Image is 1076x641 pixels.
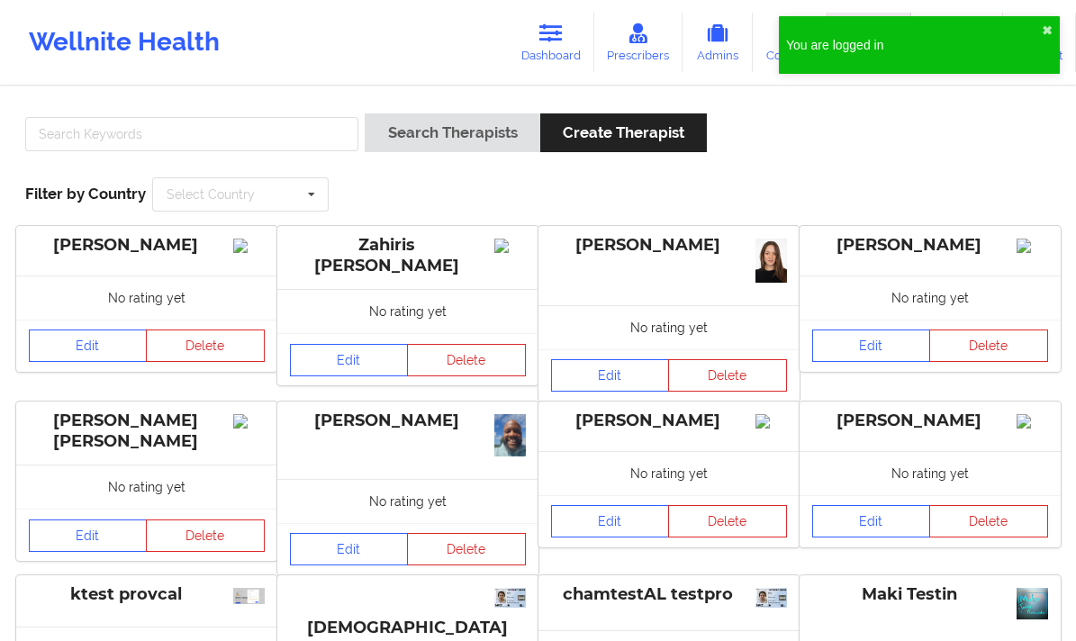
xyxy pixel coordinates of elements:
img: c26608d4-4d96-485a-8c0e-bf9c7cdf3316_7ae49d96-e177-4711-a0a1-2d8611652d24Foto.jpeg [755,239,787,283]
div: [PERSON_NAME] [812,235,1048,256]
div: No rating yet [277,479,538,523]
img: Image%2Fplaceholer-image.png [1017,414,1048,429]
a: Edit [551,359,670,392]
div: chamtestAL testpro [551,584,787,605]
div: No rating yet [16,465,277,509]
button: Delete [668,359,787,392]
img: Image%2Fplaceholer-image.png [233,239,265,253]
a: Edit [29,519,148,552]
div: No rating yet [538,451,800,495]
div: No rating yet [800,275,1061,320]
a: Dashboard [508,13,594,72]
a: Edit [290,533,409,565]
button: Delete [407,344,526,376]
button: Delete [929,505,1048,537]
button: Delete [407,533,526,565]
button: Delete [146,330,265,362]
button: Search Therapists [365,113,539,152]
button: Delete [929,330,1048,362]
div: Zahiris [PERSON_NAME] [290,235,526,276]
div: [PERSON_NAME] [812,411,1048,431]
div: No rating yet [538,305,800,349]
img: Image%2Fplaceholer-image.png [755,414,787,429]
a: Prescribers [594,13,683,72]
a: Edit [812,505,931,537]
div: No rating yet [800,451,1061,495]
img: d04bf07f-6572-47da-a773-4df4c2a363eb_1138323_683.jpg [1017,588,1048,619]
div: Maki Testin [812,584,1048,605]
img: 6e9b6845-6bb3-4425-b829-39d1ceea96ec_1000002981.jpg [494,414,526,456]
div: You are logged in [786,36,1042,54]
span: Filter by Country [25,185,146,203]
a: Edit [29,330,148,362]
div: [PERSON_NAME] [551,235,787,256]
a: Admins [683,13,753,72]
a: Edit [290,344,409,376]
button: close [1042,23,1053,38]
div: [PERSON_NAME] [290,411,526,431]
div: [PERSON_NAME] [29,235,265,256]
a: Edit [812,330,931,362]
img: 82fc3771-4f19-4086-a5d6-3581f852c769_Screenshot_2025-01-29_000337.png [233,588,265,605]
div: Select Country [167,188,255,201]
input: Search Keywords [25,117,358,151]
button: Delete [146,519,265,552]
img: Image%2Fplaceholer-image.png [1017,239,1048,253]
img: Image%2Fplaceholer-image.png [233,414,265,429]
button: Delete [668,505,787,537]
img: Image%2Fplaceholer-image.png [494,239,526,253]
div: [PERSON_NAME] [PERSON_NAME] [29,411,265,452]
a: Coaches [753,13,827,72]
img: b645ee58-32a9-429b-b1c5-a2d9a9956423_uk-id-card-for-over-18s-2025.png [494,588,526,608]
a: Edit [551,505,670,537]
div: [PERSON_NAME] [551,411,787,431]
img: db381680-e81d-4f75-bd71-05674b5e57bf_uk-id-card-for-over-18s-2025.png [755,588,787,608]
div: No rating yet [16,275,277,320]
div: No rating yet [277,289,538,333]
button: Create Therapist [540,113,707,152]
div: ktest provcal [29,584,265,605]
